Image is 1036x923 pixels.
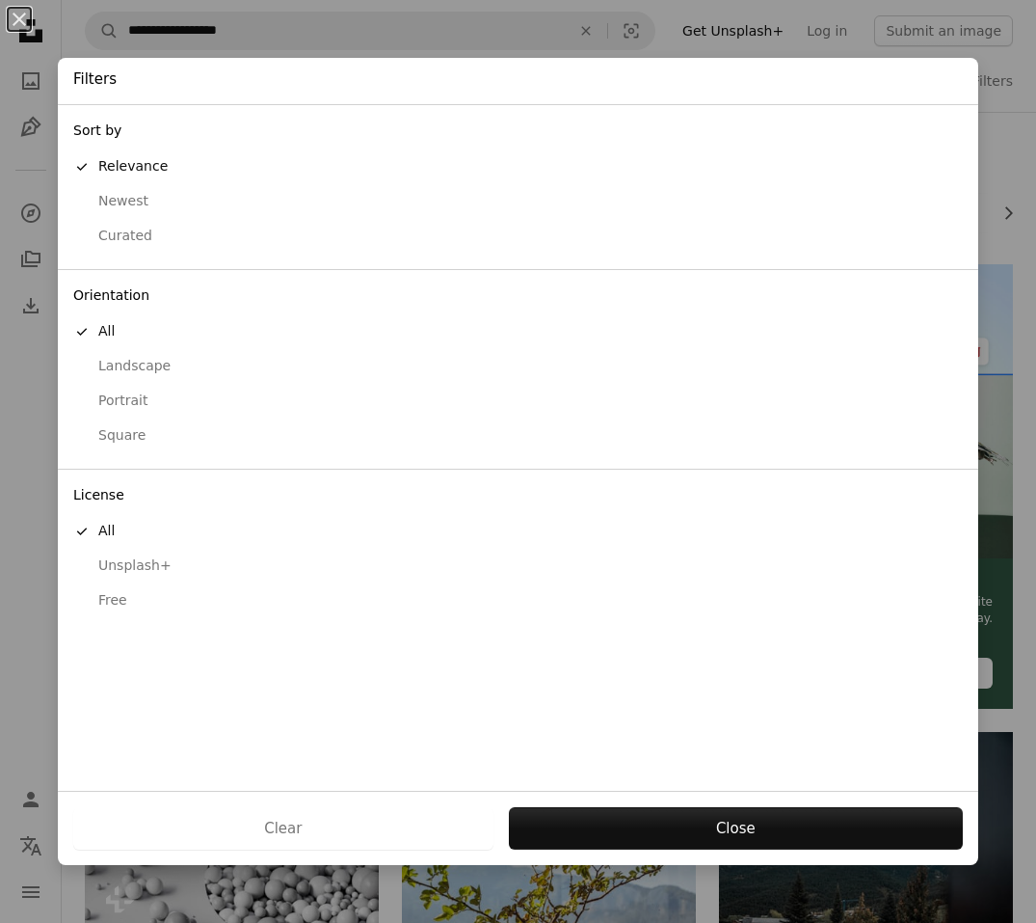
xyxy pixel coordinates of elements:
button: Square [58,419,978,453]
div: Relevance [73,157,963,176]
div: All [73,522,963,541]
button: Curated [58,219,978,254]
button: Free [58,584,978,618]
button: Newest [58,184,978,219]
div: Sort by [58,113,978,149]
h4: Filters [73,69,117,90]
div: Orientation [58,278,978,314]
div: Landscape [73,357,963,376]
button: Portrait [58,384,978,419]
button: Clear [73,807,493,850]
div: Curated [73,227,963,246]
div: Square [73,426,963,446]
button: All [58,514,978,549]
div: Newest [73,192,963,211]
div: License [58,477,978,514]
div: Free [73,591,963,611]
button: All [58,314,978,349]
div: Portrait [73,392,963,411]
div: All [73,322,963,341]
button: Close [509,807,963,850]
div: Unsplash+ [73,557,963,576]
button: Unsplash+ [58,549,978,584]
button: Relevance [58,149,978,184]
button: Landscape [58,349,978,384]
